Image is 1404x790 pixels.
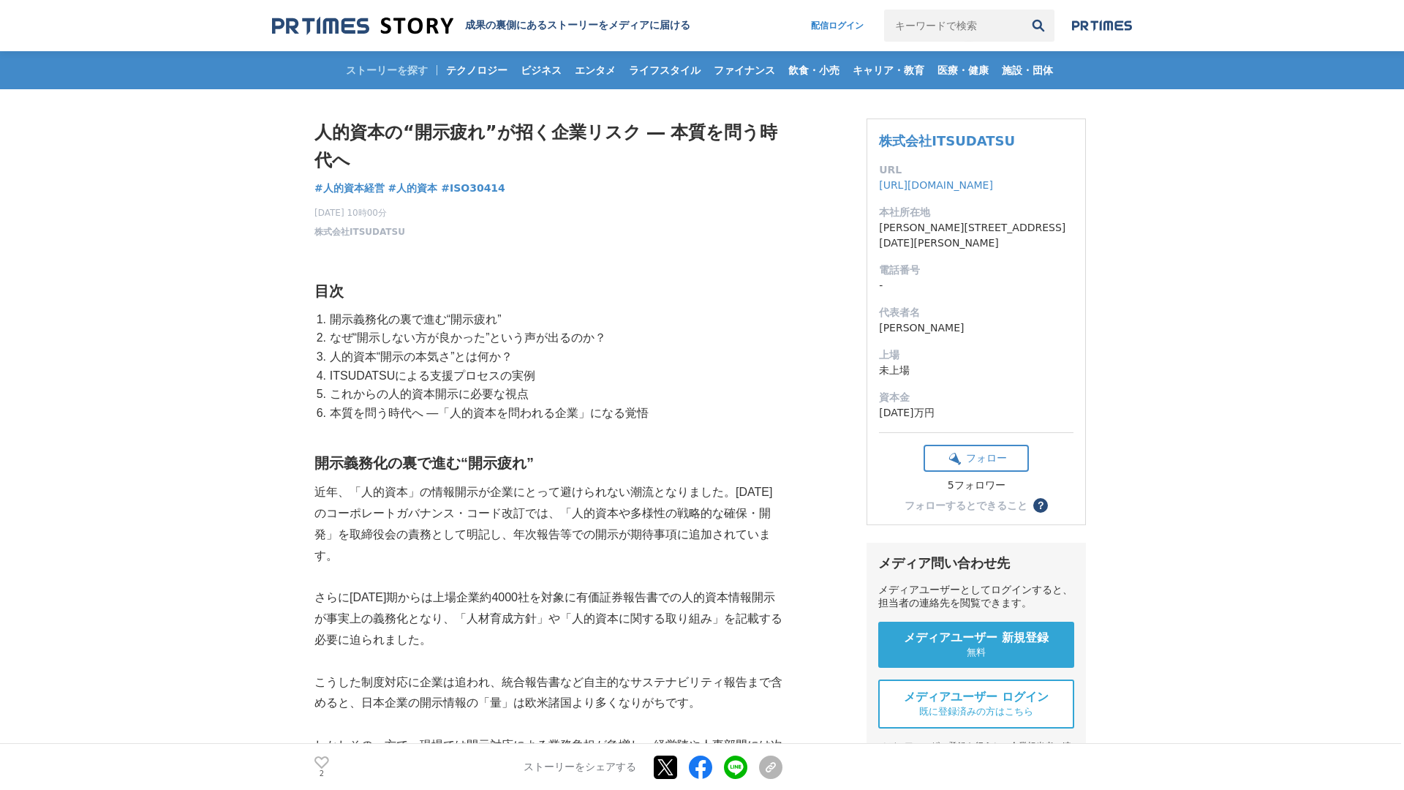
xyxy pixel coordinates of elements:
[441,181,505,196] a: #ISO30414
[524,761,636,774] p: ストーリーをシェアする
[1022,10,1054,42] button: 検索
[314,225,405,238] a: 株式会社ITSUDATSU
[905,500,1027,511] div: フォローするとできること
[1035,500,1046,511] span: ？
[879,305,1073,320] dt: 代表者名
[515,51,567,89] a: ビジネス
[996,51,1059,89] a: 施設・団体
[879,347,1073,363] dt: 上場
[388,181,438,195] span: #人的資本
[440,64,513,77] span: テクノロジー
[326,328,782,347] li: なぜ“開示しない方が良かった”という声が出るのか？
[879,205,1073,220] dt: 本社所在地
[879,162,1073,178] dt: URL
[924,479,1029,492] div: 5フォロワー
[932,64,994,77] span: 医療・健康
[314,118,782,175] h1: 人的資本の“開示疲れ”が招く企業リスク ― 本質を問う時代へ
[879,363,1073,378] dd: 未上場
[878,584,1074,610] div: メディアユーザーとしてログインすると、担当者の連絡先を閲覧できます。
[904,690,1049,705] span: メディアユーザー ログイン
[847,64,930,77] span: キャリア・教育
[879,390,1073,405] dt: 資本金
[388,181,438,196] a: #人的資本
[272,16,453,36] img: 成果の裏側にあるストーリーをメディアに届ける
[326,366,782,385] li: ITSUDATSUによる支援プロセスの実例
[1033,498,1048,513] button: ？
[314,587,782,650] p: さらに[DATE]期からは上場企業約4000社を対象に有価証券報告書での人的資本情報開示が事実上の義務化となり、「人材育成方針」や「人的資本に関する取り組み」を記載する必要に迫られました。
[924,445,1029,472] button: フォロー
[440,51,513,89] a: テクノロジー
[569,51,622,89] a: エンタメ
[879,278,1073,293] dd: -
[708,51,781,89] a: ファイナンス
[272,16,690,36] a: 成果の裏側にあるストーリーをメディアに届ける 成果の裏側にあるストーリーをメディアに届ける
[314,283,344,299] strong: 目次
[326,347,782,366] li: 人的資本“開示の本気さ”とは何か？
[884,10,1022,42] input: キーワードで検索
[326,310,782,329] li: 開示義務化の裏で進む“開示疲れ”
[708,64,781,77] span: ファイナンス
[879,220,1073,251] dd: [PERSON_NAME][STREET_ADDRESS][DATE][PERSON_NAME]
[569,64,622,77] span: エンタメ
[932,51,994,89] a: 医療・健康
[879,263,1073,278] dt: 電話番号
[904,631,1049,646] span: メディアユーザー 新規登録
[314,206,405,219] span: [DATE] 10時00分
[879,133,1015,148] a: 株式会社ITSUDATSU
[314,181,385,195] span: #人的資本経営
[879,405,1073,421] dd: [DATE]万円
[796,10,878,42] a: 配信ログイン
[782,51,845,89] a: 飲食・小売
[847,51,930,89] a: キャリア・教育
[879,320,1073,336] dd: [PERSON_NAME]
[878,680,1074,729] a: メディアユーザー ログイン 既に登録済みの方はこちら
[623,64,706,77] span: ライフスタイル
[314,455,534,471] strong: 開示義務化の裏で進む“開示疲れ”
[314,672,782,715] p: こうした制度対応に企業は追われ、統合報告書など自主的なサステナビリティ報告まで含めると、日本企業の開示情報の「量」は欧米諸国より多くなりがちです。
[878,622,1074,668] a: メディアユーザー 新規登録 無料
[919,705,1033,718] span: 既に登録済みの方はこちら
[441,181,505,195] span: #ISO30414
[623,51,706,89] a: ライフスタイル
[878,554,1074,572] div: メディア問い合わせ先
[326,404,782,423] li: 本質を問う時代へ ―「人的資本を問われる企業」になる覚悟
[782,64,845,77] span: 飲食・小売
[465,19,690,32] h2: 成果の裏側にあるストーリーをメディアに届ける
[314,735,782,778] p: しかしその一方で、現場では開示対応による業務負担が急増し、経営陣や人事部門には次第に が広がっています。
[996,64,1059,77] span: 施設・団体
[314,482,782,566] p: 近年、「人的資本」の情報開示が企業にとって避けられない潮流となりました。[DATE]のコーポレートガバナンス・コード改訂では、「人的資本や多様性の戦略的な確保・開発」を取締役会の責務として明記し...
[314,181,385,196] a: #人的資本経営
[326,385,782,404] li: これからの人的資本開示に必要な視点
[515,64,567,77] span: ビジネス
[879,179,993,191] a: [URL][DOMAIN_NAME]
[314,770,329,778] p: 2
[967,646,986,659] span: 無料
[1072,20,1132,31] img: prtimes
